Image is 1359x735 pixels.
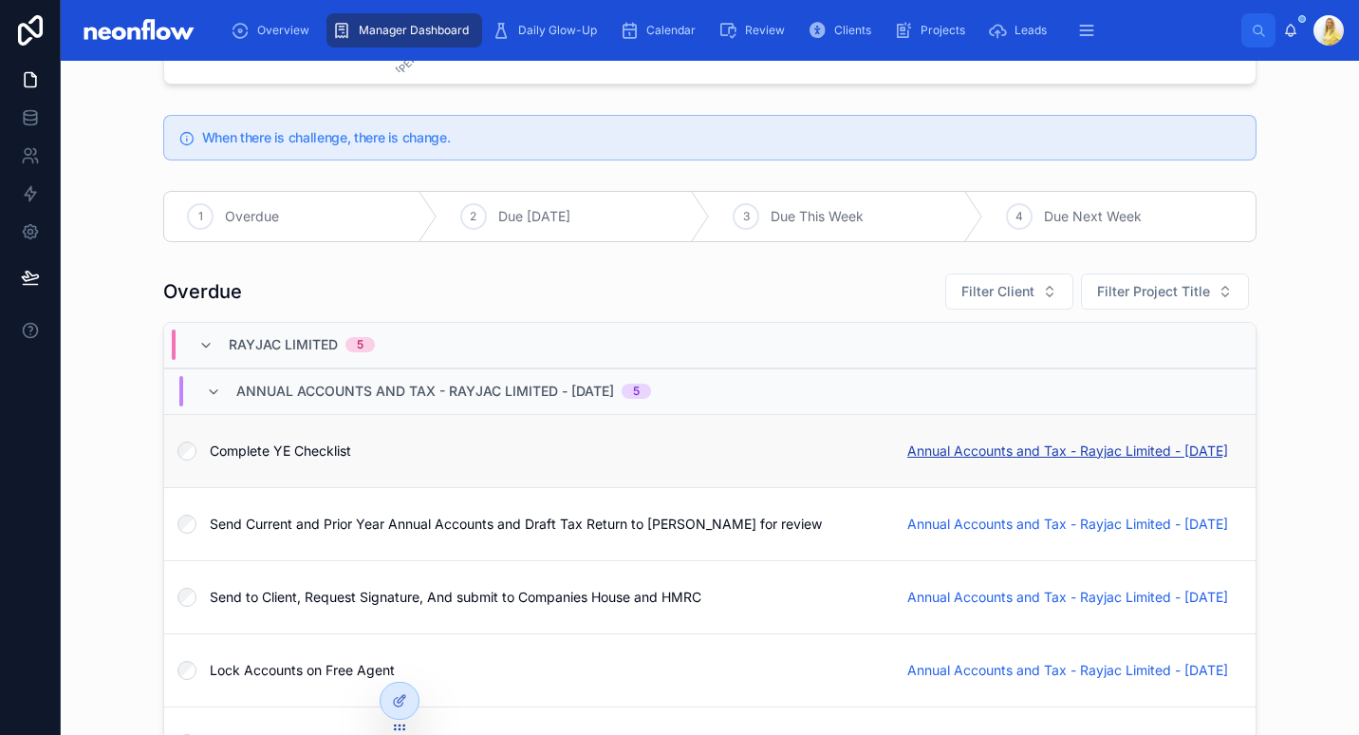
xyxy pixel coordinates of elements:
a: Send Current and Prior Year Annual Accounts and Draft Tax Return to [PERSON_NAME] for reviewAnnua... [164,487,1256,560]
div: 5 [357,337,363,352]
span: Overview [257,23,309,38]
span: Review [745,23,785,38]
a: Calendar [614,13,709,47]
div: 5 [633,384,640,399]
div: scrollable content [215,9,1241,51]
span: Leads [1015,23,1047,38]
a: Annual Accounts and Tax - Rayjac Limited - [DATE] [907,442,1228,461]
a: Review [713,13,798,47]
span: Due This Week [771,207,864,226]
span: Daily Glow-Up [518,23,597,38]
a: Complete YE ChecklistAnnual Accounts and Tax - Rayjac Limited - [DATE] [164,414,1256,487]
a: Send to Client, Request Signature, And submit to Companies House and HMRCAnnual Accounts and Tax ... [164,560,1256,633]
span: Send Current and Prior Year Annual Accounts and Draft Tax Return to [PERSON_NAME] for review [210,515,884,534]
span: 4 [1015,209,1023,224]
h1: Overdue [163,278,242,305]
span: Manager Dashboard [359,23,469,38]
span: Due [DATE] [498,207,570,226]
a: Annual Accounts and Tax - Rayjac Limited - [DATE] [907,515,1228,534]
a: Projects [888,13,978,47]
a: Daily Glow-Up [486,13,610,47]
a: Lock Accounts on Free AgentAnnual Accounts and Tax - Rayjac Limited - [DATE] [164,633,1256,707]
button: Select Button [1081,273,1249,310]
span: 2 [470,209,476,224]
a: Annual Accounts and Tax - Rayjac Limited - [DATE] [907,661,1228,680]
img: App logo [76,15,200,46]
h5: When there is challenge, there is change. [202,131,1240,144]
span: Annual Accounts and Tax - Rayjac Limited - [DATE] [236,382,614,401]
span: Filter Client [961,282,1034,301]
a: Clients [802,13,884,47]
button: Select Button [945,273,1073,310]
span: Projects [921,23,965,38]
span: Rayjac Limited [229,335,338,354]
span: Overdue [225,207,279,226]
span: Lock Accounts on Free Agent [210,661,884,680]
span: 3 [743,209,750,224]
a: Annual Accounts and Tax - Rayjac Limited - [DATE] [907,588,1228,607]
span: Filter Project Title [1097,282,1210,301]
span: Send to Client, Request Signature, And submit to Companies House and HMRC [210,588,884,607]
a: Manager Dashboard [326,13,482,47]
span: Calendar [646,23,696,38]
span: 1 [198,209,203,224]
span: Complete YE Checklist [210,442,884,461]
span: Due Next Week [1044,207,1142,226]
a: Overview [225,13,323,47]
a: Leads [982,13,1060,47]
span: Clients [834,23,871,38]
